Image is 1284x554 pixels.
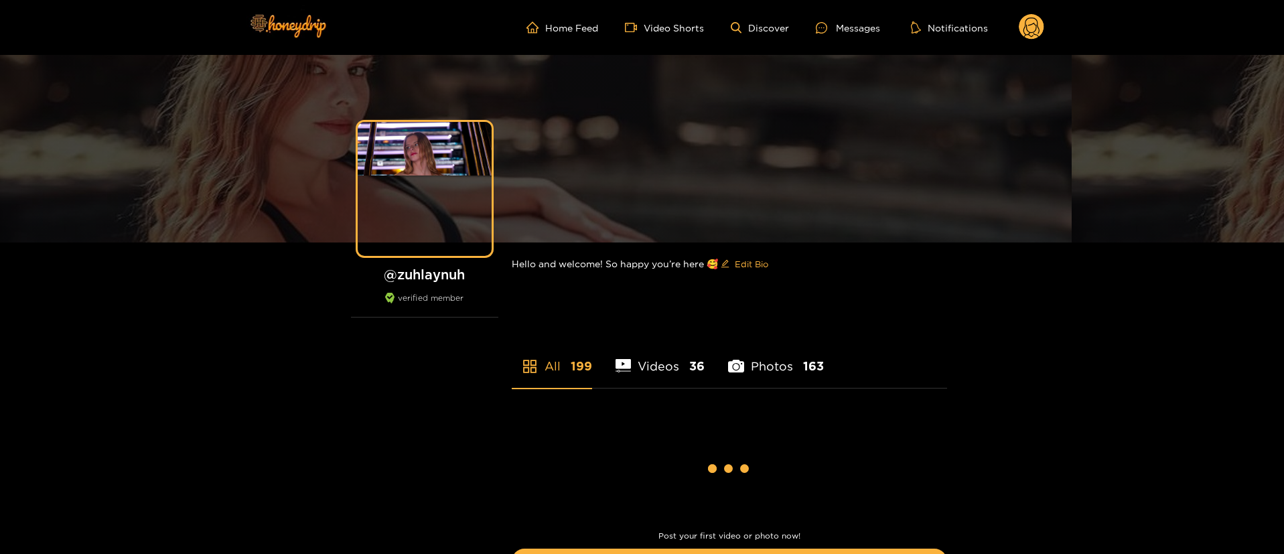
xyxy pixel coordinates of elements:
[351,266,498,283] h1: @ zuhlaynuh
[718,253,771,275] button: editEdit Bio
[616,328,705,388] li: Videos
[512,328,592,388] li: All
[625,21,704,33] a: Video Shorts
[571,358,592,374] span: 199
[735,257,768,271] span: Edit Bio
[907,21,992,34] button: Notifications
[731,22,789,33] a: Discover
[522,358,538,374] span: appstore
[803,358,824,374] span: 163
[351,293,498,318] div: verified member
[625,21,644,33] span: video-camera
[728,328,824,388] li: Photos
[526,21,545,33] span: home
[689,358,705,374] span: 36
[721,259,729,269] span: edit
[512,243,947,285] div: Hello and welcome! So happy you’re here 🥰
[816,20,880,36] div: Messages
[512,531,947,541] p: Post your first video or photo now!
[526,21,598,33] a: Home Feed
